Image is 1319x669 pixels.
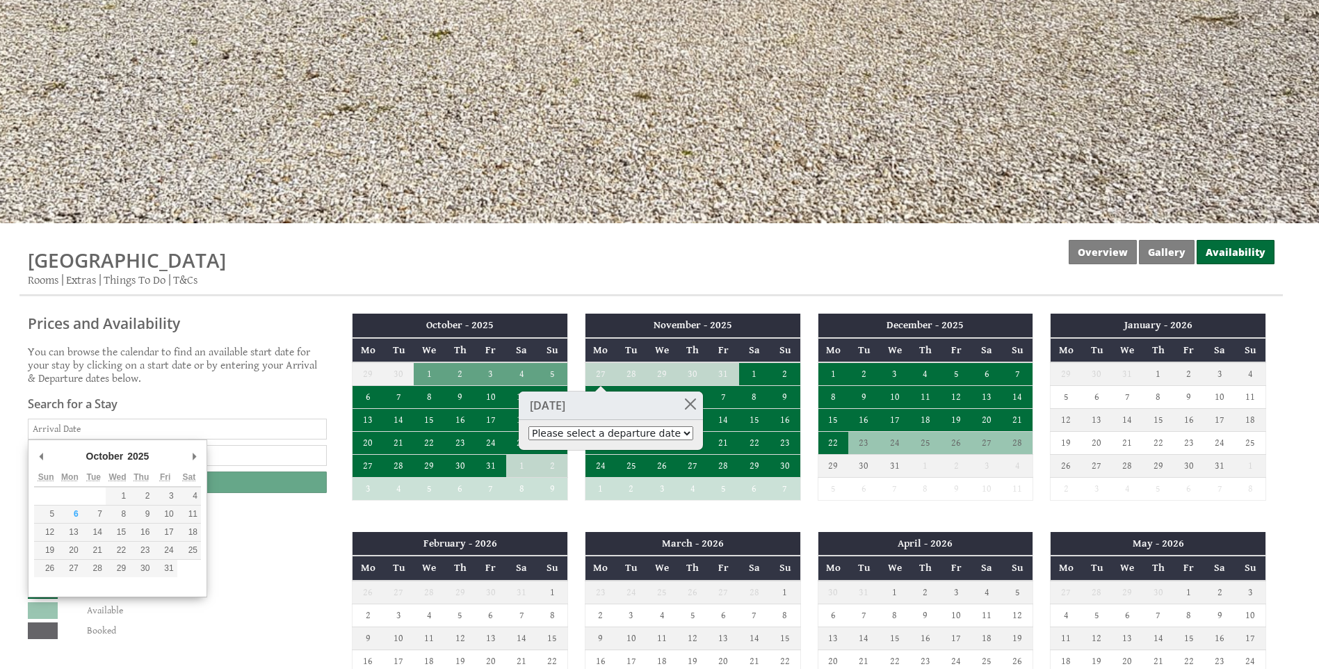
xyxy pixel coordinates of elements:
[770,477,800,500] td: 7
[353,314,568,337] th: October - 2025
[353,362,383,386] td: 29
[739,408,770,431] td: 15
[537,477,567,500] td: 9
[1051,314,1266,337] th: January - 2026
[82,506,106,523] button: 7
[353,431,383,454] td: 20
[677,454,708,477] td: 27
[1081,431,1112,454] td: 20
[818,408,848,431] td: 15
[910,556,941,580] th: Th
[1235,338,1265,362] th: Su
[476,362,506,386] td: 3
[444,477,475,500] td: 6
[708,431,738,454] td: 21
[353,581,383,604] td: 26
[133,472,149,482] abbr: Thursday
[770,454,800,477] td: 30
[677,338,708,362] th: Th
[519,392,703,420] h3: [DATE]
[106,560,129,577] button: 29
[708,454,738,477] td: 28
[1174,431,1204,454] td: 23
[910,581,941,604] td: 2
[84,446,126,467] div: October
[708,581,738,604] td: 27
[506,408,537,431] td: 18
[106,506,129,523] button: 8
[770,362,800,386] td: 2
[129,524,153,541] button: 16
[1081,385,1112,408] td: 6
[1143,477,1174,500] td: 5
[82,560,106,577] button: 28
[444,385,475,408] td: 9
[1204,477,1235,500] td: 7
[383,408,414,431] td: 14
[677,556,708,580] th: Th
[848,431,879,454] td: 23
[1112,362,1142,386] td: 31
[129,542,153,559] button: 23
[1204,338,1235,362] th: Sa
[129,487,153,505] button: 2
[28,247,226,273] a: [GEOGRAPHIC_DATA]
[1204,385,1235,408] td: 10
[818,477,848,500] td: 5
[647,362,677,386] td: 29
[585,581,615,604] td: 23
[848,454,879,477] td: 30
[1003,338,1033,362] th: Su
[677,477,708,500] td: 4
[739,338,770,362] th: Sa
[86,472,100,482] abbr: Tuesday
[444,408,475,431] td: 16
[383,556,414,580] th: Tu
[1081,338,1112,362] th: Tu
[444,338,475,362] th: Th
[1139,240,1195,264] a: Gallery
[1235,477,1265,500] td: 8
[770,581,800,604] td: 1
[1051,385,1081,408] td: 5
[1143,431,1174,454] td: 22
[647,454,677,477] td: 26
[153,524,177,541] button: 17
[848,338,879,362] th: Tu
[616,581,647,604] td: 24
[414,454,444,477] td: 29
[537,338,567,362] th: Su
[414,556,444,580] th: We
[1003,477,1033,500] td: 11
[971,431,1002,454] td: 27
[1174,454,1204,477] td: 30
[1235,556,1265,580] th: Su
[848,408,879,431] td: 16
[353,532,568,556] th: February - 2026
[818,532,1033,556] th: April - 2026
[177,487,201,505] button: 4
[28,419,327,440] input: Arrival Date
[153,560,177,577] button: 31
[1204,431,1235,454] td: 24
[1204,408,1235,431] td: 17
[506,477,537,500] td: 8
[506,338,537,362] th: Sa
[585,338,615,362] th: Mo
[506,454,537,477] td: 1
[1143,454,1174,477] td: 29
[941,477,971,500] td: 9
[1051,338,1081,362] th: Mo
[537,454,567,477] td: 2
[1051,477,1081,500] td: 2
[848,385,879,408] td: 9
[941,431,971,454] td: 26
[414,385,444,408] td: 8
[34,560,58,577] button: 26
[1051,454,1081,477] td: 26
[353,408,383,431] td: 13
[818,362,848,386] td: 1
[414,408,444,431] td: 15
[414,581,444,604] td: 28
[971,556,1002,580] th: Sa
